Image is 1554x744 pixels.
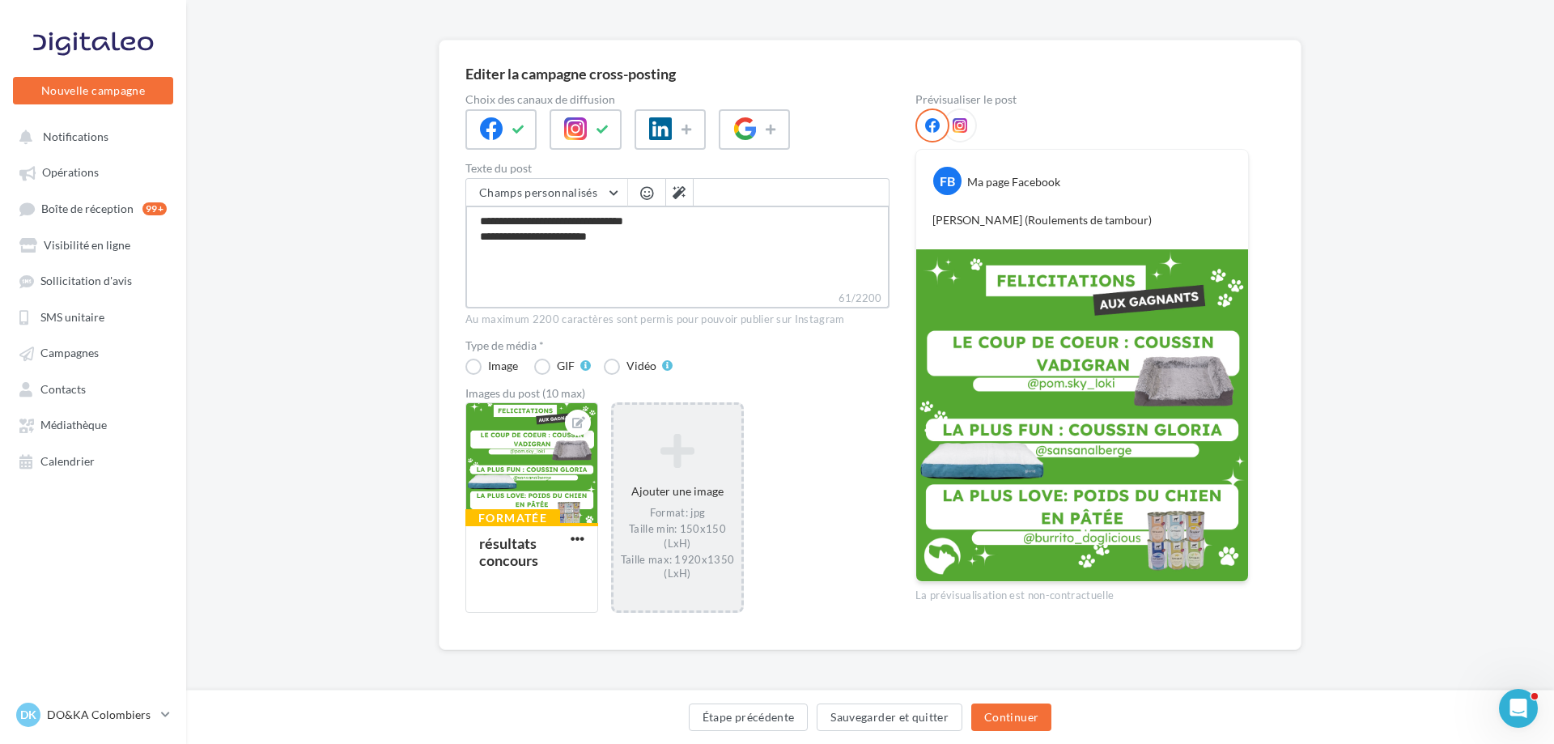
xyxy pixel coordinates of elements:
label: Type de média * [465,340,890,351]
span: Champs personnalisés [479,185,597,199]
label: Texte du post [465,163,890,174]
span: Contacts [40,382,86,396]
button: Notifications [10,121,170,151]
span: SMS unitaire [40,310,104,324]
div: 99+ [142,202,167,215]
a: Boîte de réception99+ [10,193,176,223]
div: Formatée [465,509,560,527]
p: DO&KA Colombiers [47,707,155,723]
span: Visibilité en ligne [44,238,130,252]
a: Campagnes [10,338,176,367]
button: Nouvelle campagne [13,77,173,104]
div: Editer la campagne cross-posting [465,66,676,81]
span: Notifications [43,130,108,143]
span: Opérations [42,166,99,180]
a: Opérations [10,157,176,186]
div: résultats concours [479,534,538,569]
a: Contacts [10,374,176,403]
a: Médiathèque [10,410,176,439]
div: FB [933,167,962,195]
span: Sollicitation d'avis [40,274,132,288]
button: Champs personnalisés [466,179,627,206]
button: Étape précédente [689,704,809,731]
p: [PERSON_NAME] (Roulements de tambour) [932,212,1232,228]
span: DK [20,707,36,723]
div: La prévisualisation est non-contractuelle [915,582,1249,603]
div: Au maximum 2200 caractères sont permis pour pouvoir publier sur Instagram [465,312,890,327]
label: 61/2200 [465,290,890,308]
iframe: Intercom live chat [1499,689,1538,728]
a: Sollicitation d'avis [10,266,176,295]
button: Sauvegarder et quitter [817,704,962,731]
a: Calendrier [10,446,176,475]
div: Prévisualiser le post [915,94,1249,105]
span: Campagnes [40,346,99,360]
span: Boîte de réception [41,202,134,215]
div: GIF [557,360,575,372]
div: Image [488,360,518,372]
button: Continuer [971,704,1051,731]
span: Médiathèque [40,419,107,432]
div: Vidéo [626,360,656,372]
div: Images du post (10 max) [465,388,890,399]
a: DK DO&KA Colombiers [13,699,173,730]
span: Calendrier [40,454,95,468]
a: SMS unitaire [10,302,176,331]
a: Visibilité en ligne [10,230,176,259]
label: Choix des canaux de diffusion [465,94,890,105]
div: Ma page Facebook [967,174,1060,190]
